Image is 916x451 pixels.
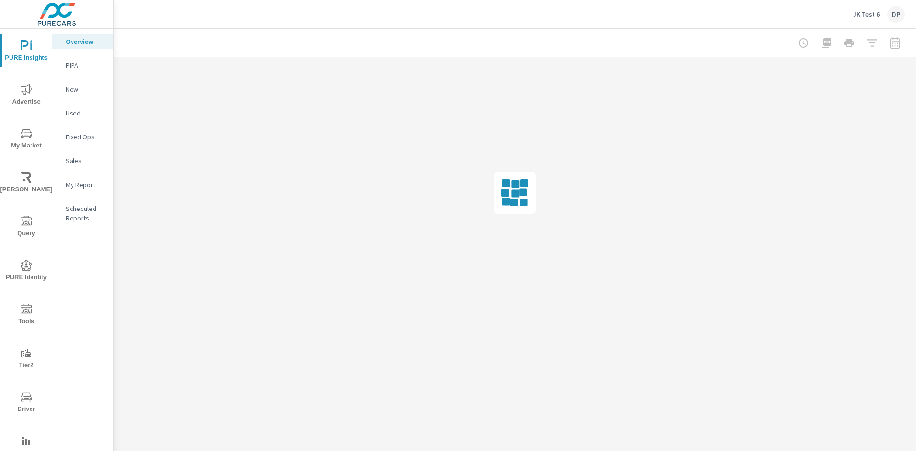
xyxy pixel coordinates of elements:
[3,84,49,107] span: Advertise
[66,84,105,94] p: New
[52,106,113,120] div: Used
[3,391,49,415] span: Driver
[52,201,113,225] div: Scheduled Reports
[52,178,113,192] div: My Report
[66,37,105,46] p: Overview
[52,82,113,96] div: New
[853,10,880,19] p: JK Test 6
[3,347,49,371] span: Tier2
[66,132,105,142] p: Fixed Ops
[3,304,49,327] span: Tools
[52,58,113,73] div: PIPA
[66,180,105,189] p: My Report
[3,260,49,283] span: PURE Identity
[3,40,49,63] span: PURE Insights
[887,6,905,23] div: DP
[66,204,105,223] p: Scheduled Reports
[66,156,105,166] p: Sales
[3,216,49,239] span: Query
[52,34,113,49] div: Overview
[52,130,113,144] div: Fixed Ops
[52,154,113,168] div: Sales
[3,128,49,151] span: My Market
[66,108,105,118] p: Used
[66,61,105,70] p: PIPA
[3,172,49,195] span: [PERSON_NAME]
